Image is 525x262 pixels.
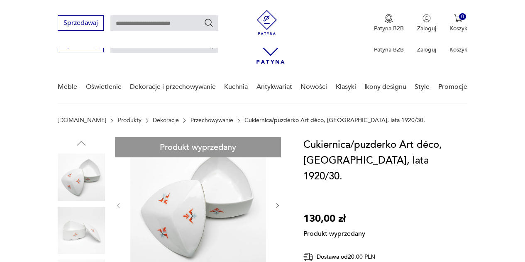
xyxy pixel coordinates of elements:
[153,117,179,124] a: Dekoracje
[374,46,404,54] p: Patyna B2B
[58,42,104,48] a: Sprzedawaj
[438,71,467,103] a: Promocje
[58,15,104,31] button: Sprzedawaj
[300,71,327,103] a: Nowości
[364,71,406,103] a: Ikony designu
[254,10,279,35] img: Patyna - sklep z meblami i dekoracjami vintage
[58,21,104,27] a: Sprzedawaj
[130,71,216,103] a: Dekoracje i przechowywanie
[459,13,466,20] div: 0
[58,71,77,103] a: Meble
[385,14,393,23] img: Ikona medalu
[417,46,436,54] p: Zaloguj
[303,252,403,262] div: Dostawa od 20,00 PLN
[336,71,356,103] a: Klasyki
[454,14,462,22] img: Ikona koszyka
[374,14,404,32] a: Ikona medaluPatyna B2B
[58,117,106,124] a: [DOMAIN_NAME]
[417,14,436,32] button: Zaloguj
[303,137,467,184] h1: Cukiernica/puzderko Art déco, [GEOGRAPHIC_DATA], lata 1920/30.
[449,46,467,54] p: Koszyk
[417,24,436,32] p: Zaloguj
[449,14,467,32] button: 0Koszyk
[303,252,313,262] img: Ikona dostawy
[190,117,233,124] a: Przechowywanie
[224,71,248,103] a: Kuchnia
[303,227,365,238] p: Produkt wyprzedany
[374,24,404,32] p: Patyna B2B
[415,71,430,103] a: Style
[256,71,292,103] a: Antykwariat
[118,117,142,124] a: Produkty
[303,211,365,227] p: 130,00 zł
[204,18,214,28] button: Szukaj
[449,24,467,32] p: Koszyk
[374,14,404,32] button: Patyna B2B
[86,71,122,103] a: Oświetlenie
[244,117,425,124] p: Cukiernica/puzderko Art déco, [GEOGRAPHIC_DATA], lata 1920/30.
[422,14,431,22] img: Ikonka użytkownika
